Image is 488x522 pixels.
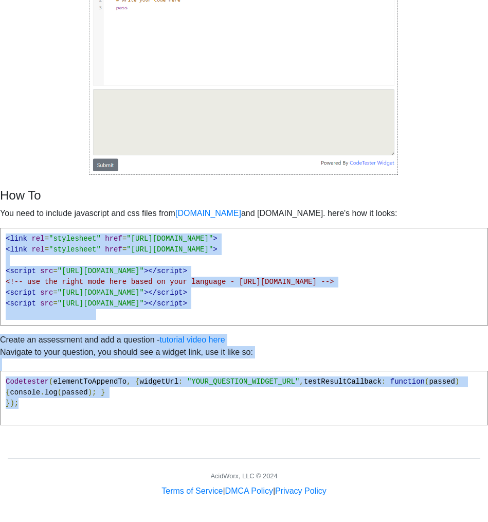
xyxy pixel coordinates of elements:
[126,235,213,243] span: "[URL][DOMAIN_NAME]"
[6,267,36,275] span: <script
[58,267,144,275] span: "[URL][DOMAIN_NAME]"
[139,377,178,386] span: widgetUrl
[6,245,27,254] span: <link
[144,299,187,308] span: ></script>
[275,487,327,495] a: Privacy Policy
[429,377,455,386] span: passed
[53,299,57,308] span: =
[49,377,53,386] span: (
[6,289,36,297] span: <script
[45,235,49,243] span: =
[58,299,144,308] span: "[URL][DOMAIN_NAME]"
[88,388,97,397] span: );
[213,235,217,243] span: >
[126,245,213,254] span: "[URL][DOMAIN_NAME]"
[10,388,40,397] span: console
[126,377,131,386] span: ,
[58,289,144,297] span: "[URL][DOMAIN_NAME]"
[40,299,53,308] span: src
[101,388,105,397] span: }
[53,377,126,386] span: elementToAppendTo
[304,377,382,386] span: testResultCallback
[390,377,425,386] span: function
[49,235,101,243] span: "stylesheet"
[58,388,62,397] span: (
[45,245,49,254] span: =
[6,388,10,397] span: {
[53,267,57,275] span: =
[6,299,36,308] span: <script
[225,487,273,495] a: DMCA Policy
[40,388,44,397] span: .
[455,377,459,386] span: )
[53,289,57,297] span: =
[187,377,299,386] span: "YOUR_QUESTION_WIDGET_URL"
[6,235,27,243] span: <link
[175,209,241,218] a: [DOMAIN_NAME]
[40,267,53,275] span: src
[210,471,277,481] div: AcidWorx, LLC © 2024
[122,245,126,254] span: =
[40,289,53,297] span: src
[161,485,326,497] div: | |
[6,278,334,286] span: <!-- use the right mode here based on your language - [URL][DOMAIN_NAME] -->
[159,335,225,344] a: tutorial video here
[144,267,187,275] span: ></script>
[299,377,303,386] span: ,
[105,245,122,254] span: href
[105,235,122,243] span: href
[31,235,44,243] span: rel
[6,377,49,386] span: Codetester
[425,377,429,386] span: (
[135,377,139,386] span: {
[122,235,126,243] span: =
[62,388,87,397] span: passed
[31,245,44,254] span: rel
[161,487,223,495] a: Terms of Service
[144,289,187,297] span: ></script>
[49,245,101,254] span: "stylesheet"
[45,388,58,397] span: log
[178,377,183,386] span: :
[213,245,217,254] span: >
[382,377,386,386] span: :
[6,399,19,407] span: });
